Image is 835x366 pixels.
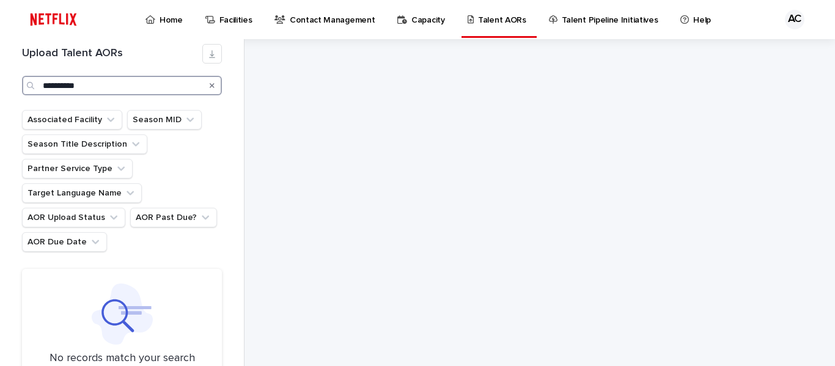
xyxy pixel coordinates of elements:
button: AOR Upload Status [22,208,125,227]
button: Season MID [127,110,202,130]
h1: Upload Talent AORs [22,47,202,60]
div: AC [785,10,804,29]
input: Search [22,76,222,95]
button: AOR Due Date [22,232,107,252]
button: Partner Service Type [22,159,133,178]
img: ifQbXi3ZQGMSEF7WDB7W [24,7,83,32]
button: AOR Past Due? [130,208,217,227]
p: No records match your search [37,352,207,365]
button: Associated Facility [22,110,122,130]
button: Target Language Name [22,183,142,203]
button: Season Title Description [22,134,147,154]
